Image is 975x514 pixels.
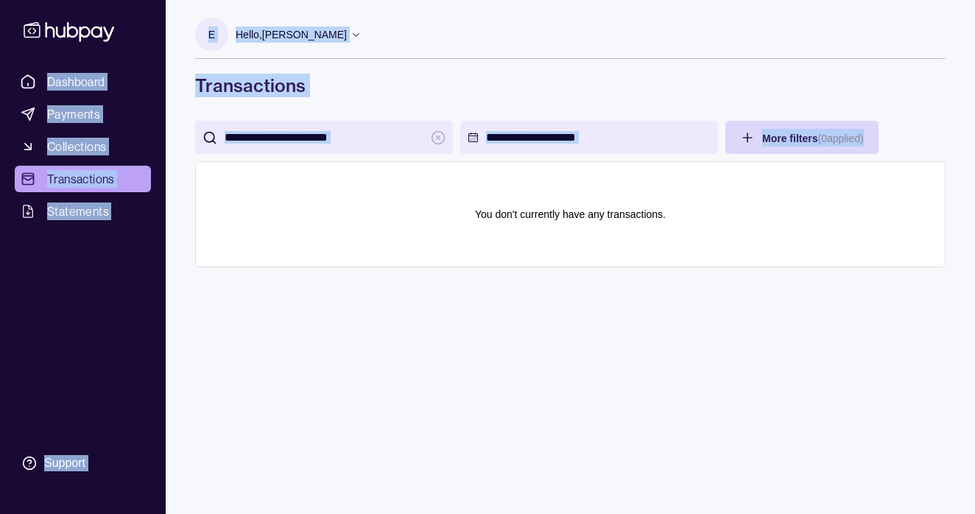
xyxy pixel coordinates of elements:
[817,133,863,144] p: ( 0 applied)
[762,133,864,144] span: More filters
[47,73,105,91] span: Dashboard
[225,121,423,154] input: search
[44,455,85,471] div: Support
[15,198,151,225] a: Statements
[195,74,946,97] h1: Transactions
[475,206,666,222] p: You don't currently have any transactions.
[47,105,100,123] span: Payments
[15,448,151,479] a: Support
[236,27,347,43] p: Hello, [PERSON_NAME]
[15,101,151,127] a: Payments
[725,121,879,154] button: More filters(0applied)
[15,166,151,192] a: Transactions
[15,68,151,95] a: Dashboard
[47,203,109,220] span: Statements
[47,170,115,188] span: Transactions
[47,138,106,155] span: Collections
[15,133,151,160] a: Collections
[208,27,215,43] p: E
